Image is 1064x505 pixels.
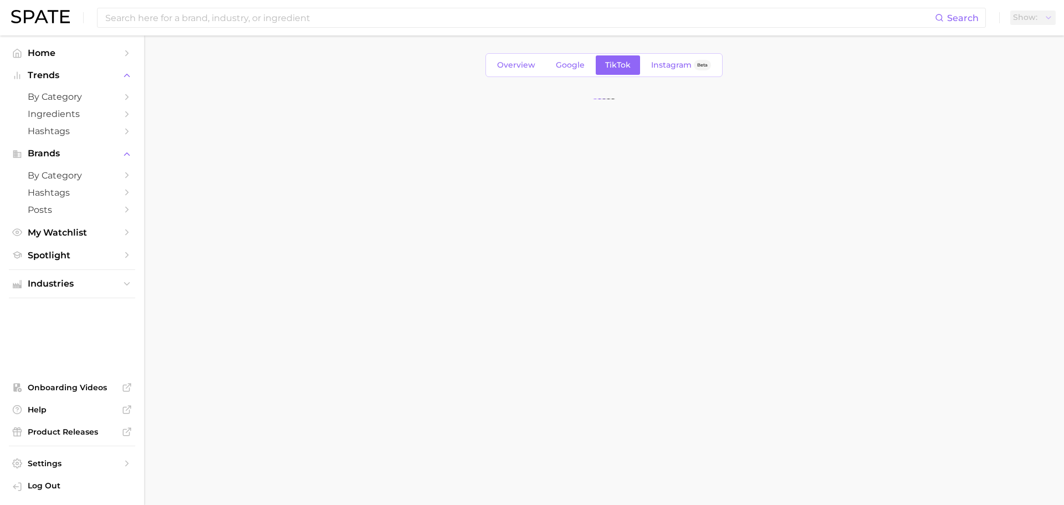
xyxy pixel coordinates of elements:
span: Ingredients [28,109,116,119]
a: Onboarding Videos [9,379,135,396]
a: InstagramBeta [642,55,720,75]
a: Google [546,55,594,75]
a: Ingredients [9,105,135,123]
a: by Category [9,88,135,105]
button: Show [1010,11,1056,25]
span: Google [556,60,585,70]
a: My Watchlist [9,224,135,241]
a: Hashtags [9,123,135,140]
a: Hashtags [9,184,135,201]
span: Beta [697,60,708,70]
span: Help [28,405,116,415]
a: Posts [9,201,135,218]
span: Home [28,48,116,58]
span: Spotlight [28,250,116,261]
span: Onboarding Videos [28,382,116,392]
a: Home [9,44,135,62]
span: Overview [497,60,535,70]
span: Hashtags [28,126,116,136]
span: Settings [28,458,116,468]
span: Industries [28,279,116,289]
span: Product Releases [28,427,116,437]
button: Trends [9,67,135,84]
img: SPATE [11,10,70,23]
span: Posts [28,205,116,215]
a: Spotlight [9,247,135,264]
span: Trends [28,70,116,80]
a: Overview [488,55,545,75]
a: Product Releases [9,424,135,440]
span: Show [1013,14,1037,21]
span: TikTok [605,60,631,70]
a: TikTok [596,55,640,75]
a: Log out. Currently logged in with e-mail staiger.e@pg.com. [9,477,135,496]
a: Settings [9,455,135,472]
button: Brands [9,145,135,162]
button: Industries [9,276,135,292]
input: Search here for a brand, industry, or ingredient [104,8,935,27]
span: Brands [28,149,116,159]
span: Hashtags [28,187,116,198]
span: My Watchlist [28,227,116,238]
a: by Category [9,167,135,184]
span: by Category [28,170,116,181]
span: by Category [28,91,116,102]
span: Instagram [651,60,692,70]
a: Help [9,401,135,418]
span: Search [947,13,979,23]
span: Log Out [28,481,126,491]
